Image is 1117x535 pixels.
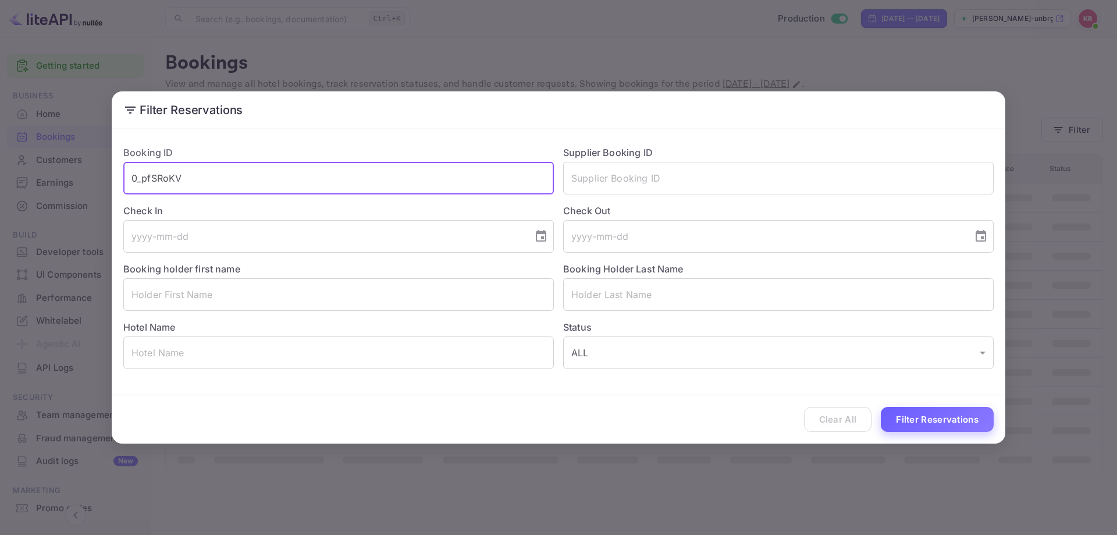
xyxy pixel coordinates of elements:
input: Supplier Booking ID [563,162,994,194]
input: Holder Last Name [563,278,994,311]
label: Booking ID [123,147,173,158]
label: Booking Holder Last Name [563,263,684,275]
button: Choose date [529,225,553,248]
input: Hotel Name [123,336,554,369]
div: ALL [563,336,994,369]
label: Supplier Booking ID [563,147,653,158]
input: yyyy-mm-dd [563,220,965,253]
label: Check Out [563,204,994,218]
label: Status [563,320,994,334]
input: Holder First Name [123,278,554,311]
button: Choose date [969,225,993,248]
input: yyyy-mm-dd [123,220,525,253]
button: Filter Reservations [881,407,994,432]
input: Booking ID [123,162,554,194]
label: Check In [123,204,554,218]
label: Booking holder first name [123,263,240,275]
h2: Filter Reservations [112,91,1005,129]
label: Hotel Name [123,321,176,333]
